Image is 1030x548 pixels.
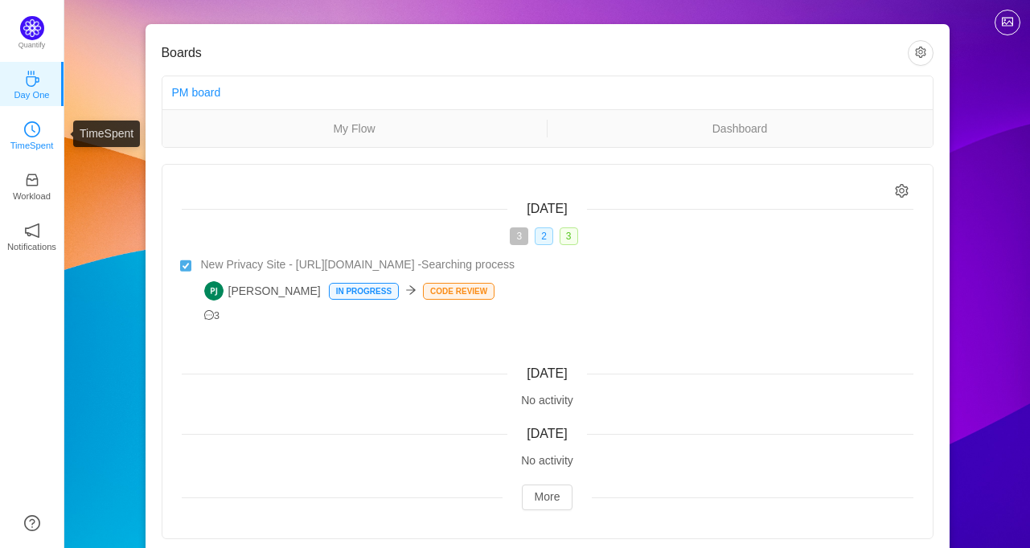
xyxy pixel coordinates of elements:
a: icon: notificationNotifications [24,227,40,243]
span: [DATE] [527,427,567,440]
span: New Privacy Site - [URL][DOMAIN_NAME] -Searching process [201,256,515,273]
button: icon: picture [995,10,1020,35]
a: My Flow [162,120,547,137]
div: No activity [182,452,913,469]
p: Quantify [18,40,46,51]
span: 3 [204,310,220,321]
i: icon: message [204,310,215,321]
a: Dashboard [548,120,933,137]
a: New Privacy Site - [URL][DOMAIN_NAME] -Searching process [201,256,913,273]
p: Day One [14,88,49,102]
a: icon: coffeeDay One [24,76,40,92]
a: icon: clock-circleTimeSpent [24,126,40,142]
i: icon: coffee [24,71,40,87]
p: Workload [13,189,51,203]
p: TimeSpent [10,138,54,153]
button: More [522,485,573,510]
i: icon: clock-circle [24,121,40,137]
h3: Boards [162,45,908,61]
span: 2 [535,227,553,245]
span: [DATE] [527,202,567,215]
a: icon: inboxWorkload [24,177,40,193]
i: icon: inbox [24,172,40,188]
i: icon: notification [24,223,40,239]
img: PJ [204,281,224,301]
div: No activity [182,392,913,409]
i: icon: setting [895,184,909,198]
p: Code Review [424,284,494,299]
img: Quantify [20,16,44,40]
a: icon: question-circle [24,515,40,531]
a: PM board [172,86,221,99]
span: 3 [510,227,528,245]
p: In Progress [330,284,398,299]
span: [DATE] [527,366,567,380]
button: icon: setting [908,40,934,66]
span: [PERSON_NAME] [204,281,321,301]
i: icon: arrow-right [405,284,417,296]
span: 3 [560,227,578,245]
p: Notifications [7,239,56,254]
